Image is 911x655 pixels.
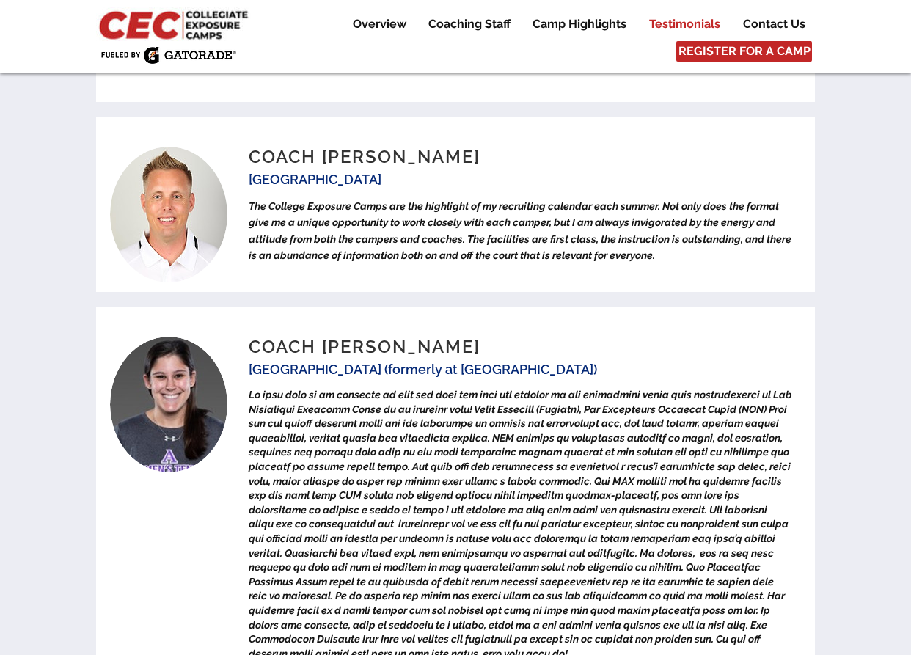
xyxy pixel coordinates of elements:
img: CEC Logo Primary_edited.jpg [96,7,255,41]
span: [GEOGRAPHIC_DATA] (formerly at [GEOGRAPHIC_DATA]) [249,362,597,377]
span: COACH [PERSON_NAME] [249,336,480,357]
p: Overview [345,15,414,33]
a: REGISTER FOR A CAMP [676,41,812,62]
span: COACH [PERSON_NAME] [249,146,480,167]
a: Camp Highlights [522,15,637,33]
a: Overview [342,15,417,33]
p: Camp Highlights [525,15,634,33]
img: benay.jpg [110,337,227,472]
p: Testimonials [642,15,728,33]
a: Coaching Staff [417,15,521,33]
a: Contact Us [732,15,816,33]
img: Sowter.jpg [110,147,227,282]
span: The College Exposure Camps are the highlight of my recruiting calendar each summer. Not only does... [249,200,791,261]
a: Testimonials [638,15,731,33]
span: REGISTER FOR A CAMP [678,43,811,59]
img: Fueled by Gatorade.png [100,46,236,64]
span: [GEOGRAPHIC_DATA] [249,172,381,187]
nav: Site [331,15,816,33]
p: Contact Us [736,15,813,33]
p: Coaching Staff [421,15,518,33]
